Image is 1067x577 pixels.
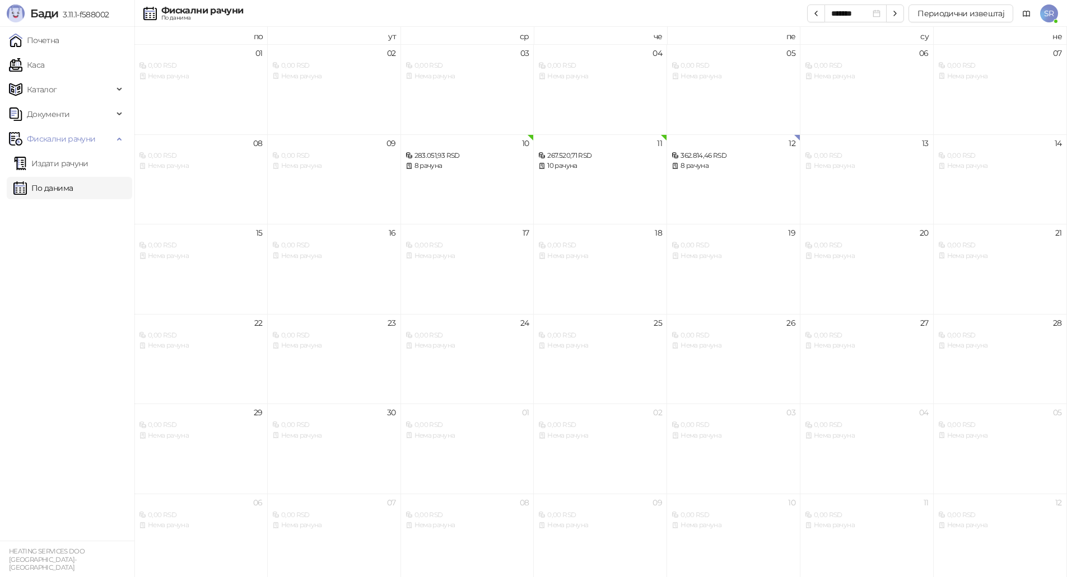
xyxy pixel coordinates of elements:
[538,420,662,430] div: 0,00 RSD
[538,240,662,251] div: 0,00 RSD
[1055,229,1062,237] div: 21
[538,60,662,71] div: 0,00 RSD
[406,161,529,171] div: 8 рачуна
[387,409,396,416] div: 30
[272,161,396,171] div: Нема рачуна
[272,520,396,531] div: Нема рачуна
[786,409,795,416] div: 03
[401,44,534,134] td: 2025-09-03
[938,161,1062,171] div: Нема рачуна
[672,520,795,531] div: Нема рачуна
[272,251,396,261] div: Нема рачуна
[272,151,396,161] div: 0,00 RSD
[672,430,795,441] div: Нема рачуна
[805,430,929,441] div: Нема рачуна
[538,340,662,351] div: Нема рачуна
[272,340,396,351] div: Нема рачуна
[139,60,263,71] div: 0,00 RSD
[387,49,396,57] div: 02
[534,134,667,224] td: 2025-09-11
[800,224,934,314] td: 2025-09-20
[27,78,57,101] span: Каталог
[9,54,44,76] a: Каса
[788,499,795,506] div: 10
[27,128,95,150] span: Фискални рачуни
[805,510,929,520] div: 0,00 RSD
[401,314,534,404] td: 2025-09-24
[534,404,667,494] td: 2025-10-02
[253,499,263,506] div: 06
[256,229,263,237] div: 15
[139,420,263,430] div: 0,00 RSD
[938,420,1062,430] div: 0,00 RSD
[1053,49,1062,57] div: 07
[653,409,662,416] div: 02
[538,151,662,161] div: 267.520,71 RSD
[534,44,667,134] td: 2025-09-04
[672,330,795,341] div: 0,00 RSD
[788,229,795,237] div: 19
[268,27,401,44] th: ут
[538,330,662,341] div: 0,00 RSD
[672,420,795,430] div: 0,00 RSD
[139,340,263,351] div: Нема рачуна
[7,4,25,22] img: Logo
[672,240,795,251] div: 0,00 RSD
[919,49,929,57] div: 06
[938,60,1062,71] div: 0,00 RSD
[134,314,268,404] td: 2025-09-22
[538,251,662,261] div: Нема рачуна
[268,134,401,224] td: 2025-09-09
[272,60,396,71] div: 0,00 RSD
[805,340,929,351] div: Нема рачуна
[406,60,529,71] div: 0,00 RSD
[522,139,529,147] div: 10
[406,520,529,531] div: Нема рачуна
[1040,4,1058,22] span: SR
[30,7,58,20] span: Бади
[938,430,1062,441] div: Нема рачуна
[934,27,1067,44] th: не
[934,404,1067,494] td: 2025-10-05
[134,404,268,494] td: 2025-09-29
[657,139,662,147] div: 11
[134,134,268,224] td: 2025-09-08
[1055,139,1062,147] div: 14
[523,229,529,237] div: 17
[401,404,534,494] td: 2025-10-01
[938,251,1062,261] div: Нема рачуна
[520,49,529,57] div: 03
[134,44,268,134] td: 2025-09-01
[534,27,667,44] th: че
[522,409,529,416] div: 01
[805,60,929,71] div: 0,00 RSD
[938,520,1062,531] div: Нема рачуна
[538,510,662,520] div: 0,00 RSD
[934,314,1067,404] td: 2025-09-28
[922,139,929,147] div: 13
[1053,409,1062,416] div: 05
[800,134,934,224] td: 2025-09-13
[534,314,667,404] td: 2025-09-25
[406,151,529,161] div: 283.051,93 RSD
[268,314,401,404] td: 2025-09-23
[805,161,929,171] div: Нема рачуна
[272,71,396,82] div: Нема рачуна
[805,151,929,161] div: 0,00 RSD
[538,430,662,441] div: Нема рачуна
[401,134,534,224] td: 2025-09-10
[1055,499,1062,506] div: 12
[667,44,800,134] td: 2025-09-05
[406,510,529,520] div: 0,00 RSD
[538,520,662,531] div: Нема рачуна
[254,319,263,327] div: 22
[938,151,1062,161] div: 0,00 RSD
[920,229,929,237] div: 20
[255,49,263,57] div: 01
[520,499,529,506] div: 08
[667,314,800,404] td: 2025-09-26
[919,409,929,416] div: 04
[672,251,795,261] div: Нема рачуна
[386,139,396,147] div: 09
[654,319,662,327] div: 25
